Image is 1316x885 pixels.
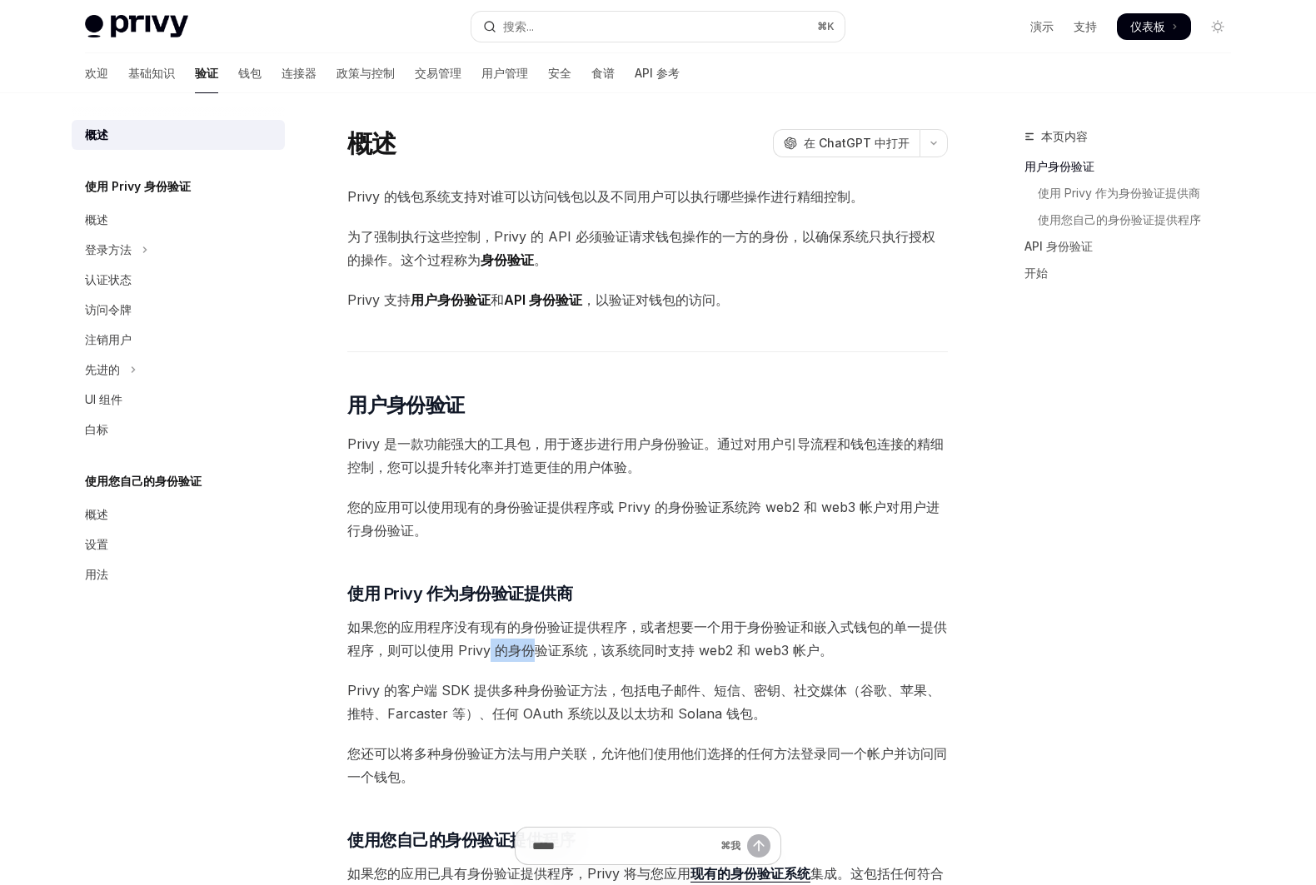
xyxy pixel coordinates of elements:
font: Privy 的客户端 SDK 提供多种身份验证方法，包括电子邮件、短信、密钥、社交媒体（谷歌、苹果、推特、Farcaster 等）、任何 OAuth 系统以及以太坊和 Solana 钱包。 [347,682,940,722]
font: 和 [491,291,504,308]
button: 切换高级部分 [72,355,285,385]
font: 认证状态 [85,272,132,286]
font: UI 组件 [85,392,122,406]
font: 欢迎 [85,66,108,80]
a: API 参考 [635,53,680,93]
a: 白标 [72,415,285,445]
a: 基础知识 [128,53,175,93]
font: 如果您的应用程序没有现有的身份验证提供程序，或者想要一个用于身份验证和嵌入式钱包的单一提供程序，则可以使用 Privy 的身份验证系统，该系统同时支持 web2 和 web3 帐户。 [347,619,947,659]
font: K [827,20,835,32]
font: 食谱 [591,66,615,80]
input: 提问... [532,828,714,864]
a: 使用您自己的身份验证提供程序 [1024,206,1244,233]
font: 政策与控制 [336,66,395,80]
font: 用户身份验证 [347,393,464,417]
a: 使用 Privy 作为身份验证提供商 [1024,180,1244,206]
a: 用户管理 [481,53,528,93]
a: 连接器 [282,53,317,93]
a: 概述 [72,500,285,530]
font: 为了强制执行这些控制，Privy 的 API 必须验证请求钱包操作的一方的身份，以确保系统只执行授权的操作。这个过程称为 [347,228,935,268]
font: 身份验证 [481,251,534,268]
font: 设置 [85,537,108,551]
a: 仪表板 [1117,13,1191,40]
a: 钱包 [238,53,262,93]
a: 概述 [72,205,285,235]
font: 演示 [1030,19,1054,33]
button: 在 ChatGPT 中打开 [773,129,920,157]
font: 白标 [85,422,108,436]
a: 政策与控制 [336,53,395,93]
font: 连接器 [282,66,317,80]
font: 您的应用可以使用现有的身份验证提供程序或 Privy 的身份验证系统跨 web2 和 web3 帐户对用户进行身份验证。 [347,499,940,539]
font: 基础知识 [128,66,175,80]
font: 注销用户 [85,332,132,346]
a: 设置 [72,530,285,559]
a: 欢迎 [85,53,108,93]
font: 使用您自己的身份验证 [85,474,202,488]
a: 验证 [195,53,218,93]
button: 发送消息 [747,834,770,858]
a: 演示 [1030,18,1054,35]
font: 概述 [85,212,108,226]
font: 安全 [548,66,571,80]
font: 概述 [85,127,108,142]
font: 概述 [85,507,108,521]
font: 使用 Privy 身份验证 [85,179,191,193]
font: 您还可以将多种身份验证方法与用户关联，允许他们使用他们选择的任何方法登录同一个帐户并访问同一个钱包。 [347,745,947,785]
font: 本页内容 [1041,129,1088,143]
a: 用户身份验证 [1024,153,1244,180]
button: 打开搜索 [471,12,845,42]
font: 支持 [1074,19,1097,33]
font: 用户身份验证 [411,291,491,308]
font: 用户管理 [481,66,528,80]
font: 访问令牌 [85,302,132,316]
a: 认证状态 [72,265,285,295]
font: API 参考 [635,66,680,80]
font: 搜索... [503,19,534,33]
font: Privy 支持 [347,291,411,308]
a: 支持 [1074,18,1097,35]
a: 交易管理 [415,53,461,93]
button: 切换暗模式 [1204,13,1231,40]
font: 使用您自己的身份验证提供程序 [1038,212,1201,226]
a: 注销用户 [72,325,285,355]
font: ⌘ [817,20,827,32]
a: 概述 [72,120,285,150]
font: 用户身份验证 [1024,159,1094,173]
font: 使用 Privy 作为身份验证提供商 [347,584,572,604]
img: 灯光标志 [85,15,188,38]
a: 访问令牌 [72,295,285,325]
a: 用法 [72,559,285,589]
font: API 身份验证 [1024,239,1093,253]
font: 。 [534,251,547,268]
font: 验证 [195,66,218,80]
a: UI 组件 [72,385,285,415]
font: 使用 Privy 作为身份验证提供商 [1038,186,1200,200]
font: 钱包 [238,66,262,80]
font: ，以验证对钱包的访问。 [582,291,729,308]
font: Privy 的钱包系统支持对谁可以访问钱包以及不同用户可以执行哪些操作进行精细控制。 [347,188,864,205]
font: Privy 是一款功能强大的工具包，用于逐步进行用户身份验证。通过对用户引导流程和钱包连接的精细控制，您可以提升转化率并打造更佳的用户体验。 [347,435,944,475]
a: 开始 [1024,260,1244,286]
font: 在 ChatGPT 中打开 [804,136,910,150]
font: 登录方法 [85,242,132,256]
font: 仪表板 [1130,19,1165,33]
a: API 身份验证 [1024,233,1244,260]
font: 开始 [1024,266,1048,280]
a: 安全 [548,53,571,93]
a: 食谱 [591,53,615,93]
font: 用法 [85,567,108,581]
font: 交易管理 [415,66,461,80]
font: 先进的 [85,362,120,376]
font: 概述 [347,128,396,158]
button: 切换登录方法部分 [72,235,285,265]
font: API 身份验证 [504,291,582,308]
